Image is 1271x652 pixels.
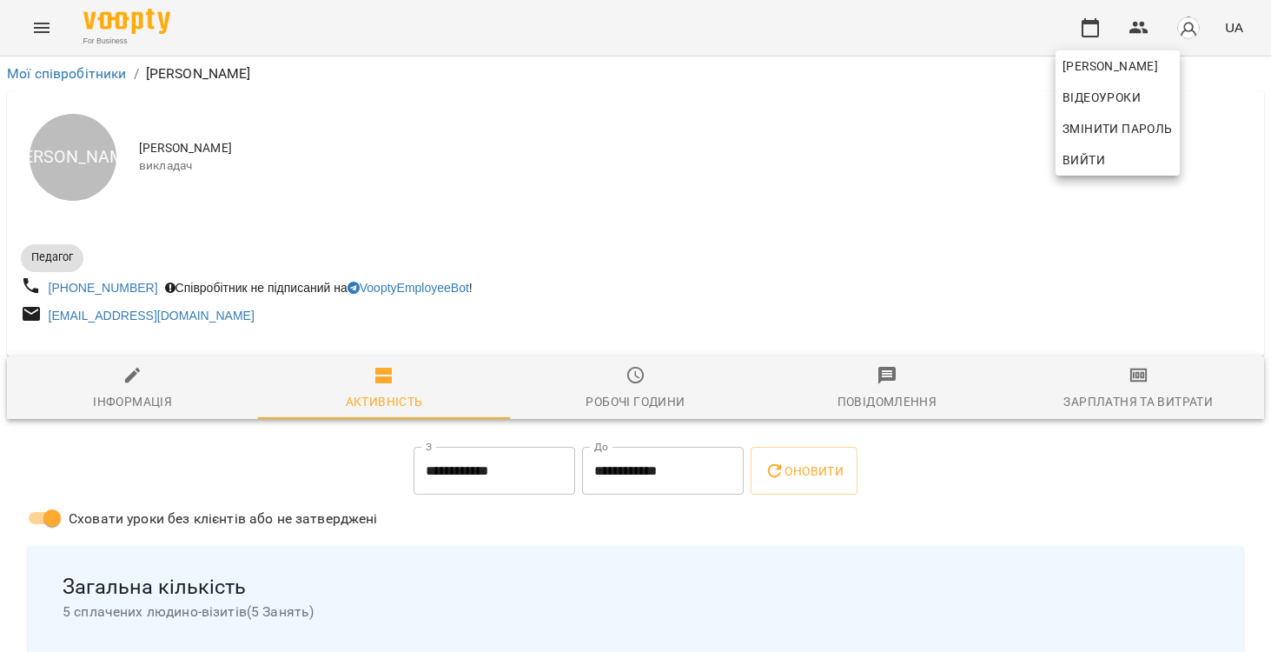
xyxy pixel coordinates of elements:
[1062,118,1173,139] span: Змінити пароль
[1056,144,1180,176] button: Вийти
[1062,150,1105,170] span: Вийти
[1062,87,1141,108] span: Відеоуроки
[1056,82,1148,113] a: Відеоуроки
[1056,50,1180,82] a: [PERSON_NAME]
[1062,56,1173,77] span: [PERSON_NAME]
[1056,113,1180,144] a: Змінити пароль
